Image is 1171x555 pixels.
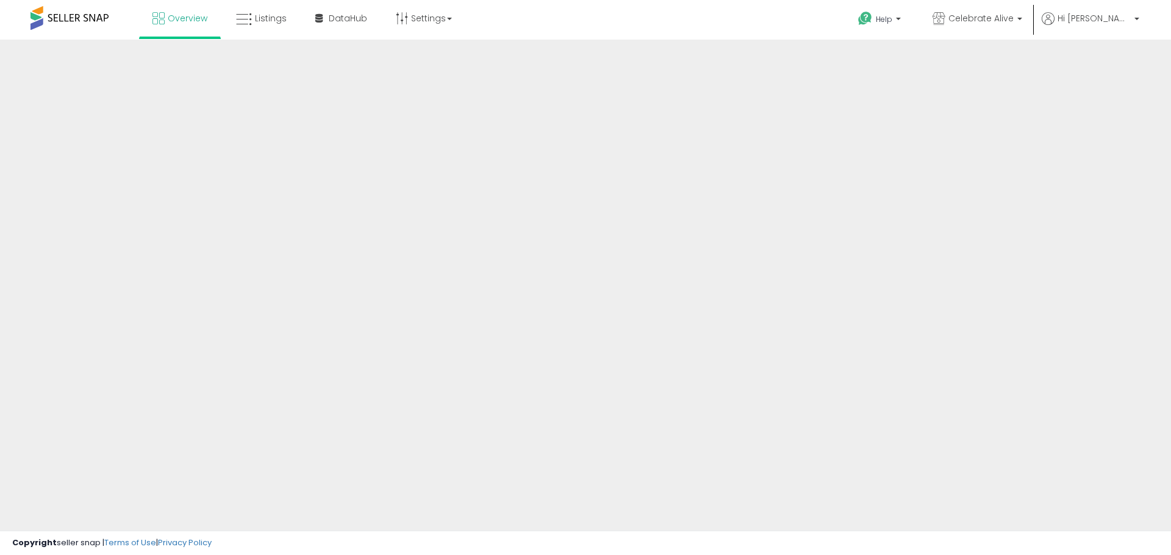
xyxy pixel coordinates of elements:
[158,537,212,548] a: Privacy Policy
[12,537,212,549] div: seller snap | |
[255,12,287,24] span: Listings
[104,537,156,548] a: Terms of Use
[1058,12,1131,24] span: Hi [PERSON_NAME]
[876,14,892,24] span: Help
[848,2,913,40] a: Help
[12,537,57,548] strong: Copyright
[858,11,873,26] i: Get Help
[948,12,1014,24] span: Celebrate Alive
[329,12,367,24] span: DataHub
[168,12,207,24] span: Overview
[1042,12,1139,40] a: Hi [PERSON_NAME]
